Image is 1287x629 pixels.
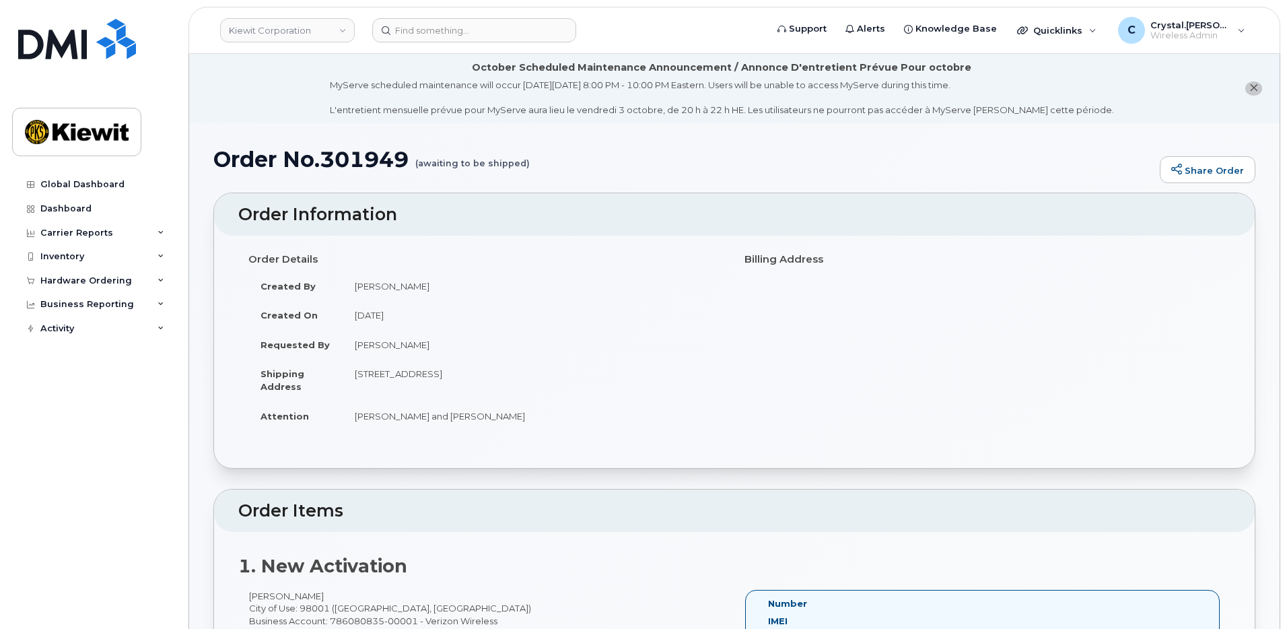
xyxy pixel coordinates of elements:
td: [PERSON_NAME] [343,271,724,301]
h2: Order Information [238,205,1230,224]
a: Share Order [1160,156,1255,183]
h4: Billing Address [744,254,1220,265]
small: (awaiting to be shipped) [415,147,530,168]
td: [STREET_ADDRESS] [343,359,724,401]
td: [PERSON_NAME] and [PERSON_NAME] [343,401,724,431]
strong: Created By [260,281,316,292]
strong: Attention [260,411,309,422]
td: [PERSON_NAME] [343,330,724,360]
strong: 1. New Activation [238,555,407,577]
h2: Order Items [238,502,1230,521]
label: Number [768,597,807,610]
h4: Order Details [248,254,724,265]
label: IMEI [768,615,788,628]
strong: Created On [260,310,318,321]
td: [DATE] [343,300,724,330]
strong: Requested By [260,339,330,350]
h1: Order No.301949 [213,147,1153,171]
div: MyServe scheduled maintenance will occur [DATE][DATE] 8:00 PM - 10:00 PM Eastern. Users will be u... [330,79,1114,117]
button: close notification [1245,81,1262,96]
iframe: Messenger Launcher [1228,570,1277,619]
div: October Scheduled Maintenance Announcement / Annonce D'entretient Prévue Pour octobre [472,61,971,75]
strong: Shipping Address [260,368,304,392]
